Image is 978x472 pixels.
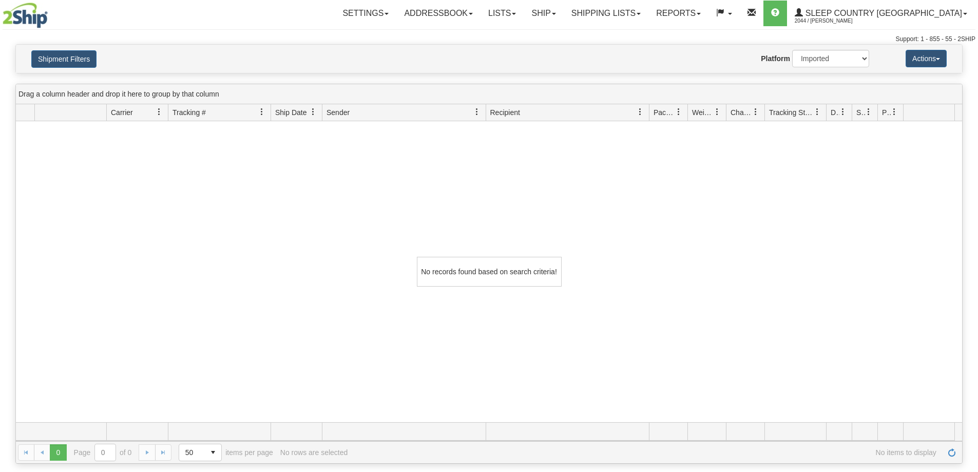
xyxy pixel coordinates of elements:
span: Ship Date [275,107,306,118]
span: 2044 / [PERSON_NAME] [795,16,872,26]
span: 50 [185,447,199,458]
span: No items to display [355,448,936,457]
span: Page of 0 [74,444,132,461]
span: Delivery Status [831,107,839,118]
a: Tracking Status filter column settings [809,103,826,121]
a: Lists [481,1,524,26]
a: Charge filter column settings [747,103,764,121]
img: logo2044.jpg [3,3,48,28]
a: Refresh [944,444,960,461]
a: Packages filter column settings [670,103,687,121]
span: Sender [327,107,350,118]
a: Reports [648,1,708,26]
span: Carrier [111,107,133,118]
a: Sender filter column settings [468,103,486,121]
div: Support: 1 - 855 - 55 - 2SHIP [3,35,975,44]
a: Ship Date filter column settings [304,103,322,121]
span: items per page [179,444,273,461]
a: Weight filter column settings [708,103,726,121]
div: grid grouping header [16,84,962,104]
a: Sleep Country [GEOGRAPHIC_DATA] 2044 / [PERSON_NAME] [787,1,975,26]
a: Shipment Issues filter column settings [860,103,877,121]
span: Page 0 [50,444,66,461]
span: Page sizes drop down [179,444,222,461]
a: Addressbook [396,1,481,26]
a: Delivery Status filter column settings [834,103,852,121]
span: Sleep Country [GEOGRAPHIC_DATA] [803,9,962,17]
button: Actions [906,50,947,67]
a: Carrier filter column settings [150,103,168,121]
button: Shipment Filters [31,50,97,68]
iframe: chat widget [954,183,977,288]
a: Shipping lists [564,1,648,26]
span: Weight [692,107,714,118]
a: Recipient filter column settings [631,103,649,121]
span: Packages [654,107,675,118]
label: Platform [761,53,790,64]
div: No rows are selected [280,448,348,457]
a: Settings [335,1,396,26]
span: Recipient [490,107,520,118]
a: Ship [524,1,563,26]
span: Tracking Status [769,107,814,118]
a: Pickup Status filter column settings [886,103,903,121]
span: Tracking # [172,107,206,118]
span: select [205,444,221,461]
span: Charge [731,107,752,118]
div: No records found based on search criteria! [417,257,562,287]
a: Tracking # filter column settings [253,103,271,121]
span: Pickup Status [882,107,891,118]
span: Shipment Issues [856,107,865,118]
